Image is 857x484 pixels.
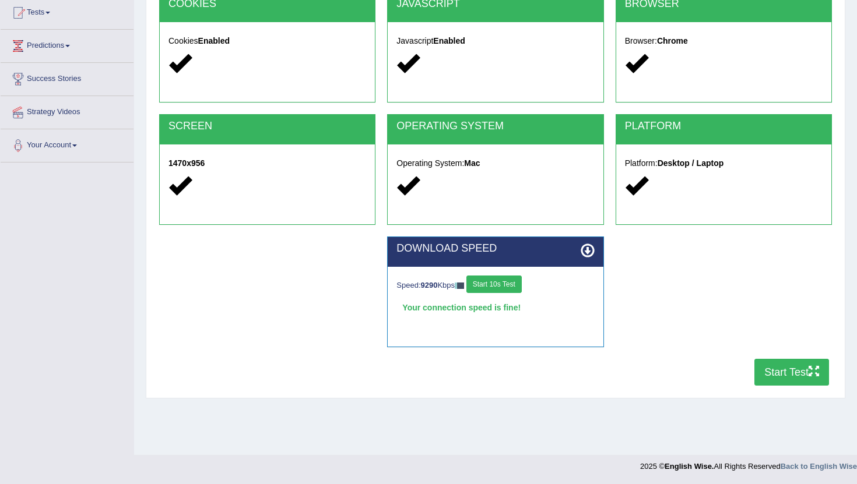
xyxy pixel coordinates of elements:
h2: PLATFORM [625,121,823,132]
a: Strategy Videos [1,96,134,125]
h2: DOWNLOAD SPEED [396,243,594,255]
strong: English Wise. [665,462,714,471]
button: Start Test [754,359,829,386]
h5: Javascript [396,37,594,45]
h5: Platform: [625,159,823,168]
div: Your connection speed is fine! [396,299,594,316]
strong: Desktop / Laptop [658,158,724,168]
strong: Enabled [433,36,465,45]
a: Success Stories [1,63,134,92]
a: Back to English Wise [781,462,857,471]
strong: Enabled [198,36,230,45]
h5: Operating System: [396,159,594,168]
h5: Browser: [625,37,823,45]
strong: 9290 [421,281,438,289]
a: Your Account [1,129,134,158]
h2: OPERATING SYSTEM [396,121,594,132]
div: Speed: Kbps [396,275,594,296]
button: Start 10s Test [466,275,522,293]
img: ajax-loader-fb-connection.gif [455,282,464,289]
a: Predictions [1,30,134,59]
h2: SCREEN [168,121,366,132]
h5: Cookies [168,37,366,45]
strong: Chrome [657,36,688,45]
strong: Mac [464,158,480,168]
div: 2025 © All Rights Reserved [640,455,857,472]
strong: 1470x956 [168,158,205,168]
